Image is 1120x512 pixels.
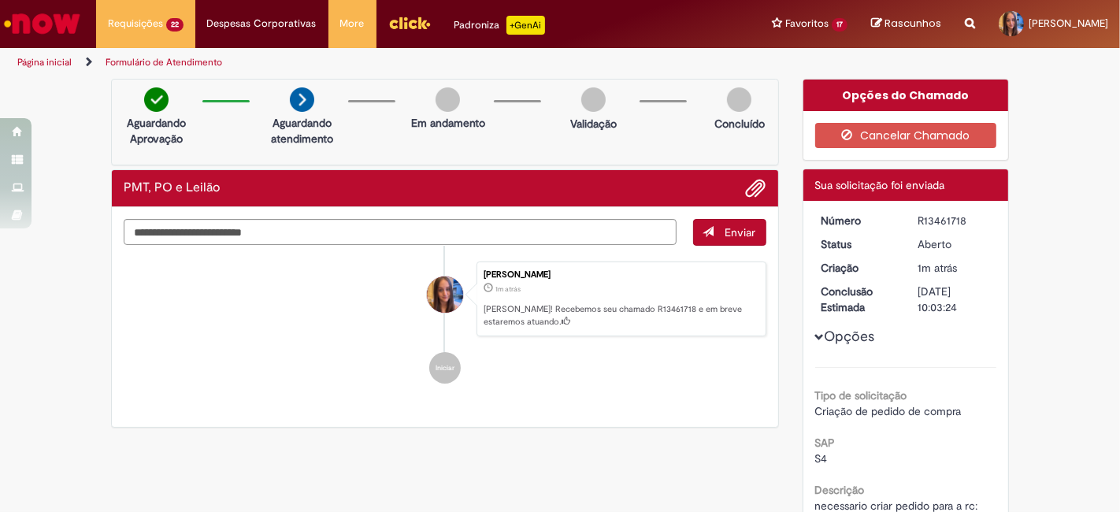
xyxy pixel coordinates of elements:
[495,284,521,294] span: 1m atrás
[124,262,766,337] li: Caroline Vieira D Agustinho
[918,213,991,228] div: R13461718
[918,284,991,315] div: [DATE] 10:03:24
[725,225,756,239] span: Enviar
[918,261,957,275] time: 29/08/2025 11:03:21
[871,17,941,32] a: Rascunhos
[815,404,962,418] span: Criação de pedido de compra
[885,16,941,31] span: Rascunhos
[815,388,907,403] b: Tipo de solicitação
[815,123,997,148] button: Cancelar Chamado
[815,451,828,466] span: S4
[17,56,72,69] a: Página inicial
[810,213,907,228] dt: Número
[411,115,485,131] p: Em andamento
[815,178,945,192] span: Sua solicitação foi enviada
[785,16,829,32] span: Favoritos
[144,87,169,112] img: check-circle-green.png
[570,116,617,132] p: Validação
[918,260,991,276] div: 29/08/2025 11:03:21
[2,8,83,39] img: ServiceNow
[388,11,431,35] img: click_logo_yellow_360x200.png
[918,261,957,275] span: 1m atrás
[918,236,991,252] div: Aberto
[581,87,606,112] img: img-circle-grey.png
[484,303,758,328] p: [PERSON_NAME]! Recebemos seu chamado R13461718 e em breve estaremos atuando.
[810,284,907,315] dt: Conclusão Estimada
[693,219,766,246] button: Enviar
[454,16,545,35] div: Padroniza
[803,80,1009,111] div: Opções do Chamado
[714,116,765,132] p: Concluído
[832,18,847,32] span: 17
[810,260,907,276] dt: Criação
[810,236,907,252] dt: Status
[815,436,836,450] b: SAP
[118,115,195,147] p: Aguardando Aprovação
[1029,17,1108,30] span: [PERSON_NAME]
[12,48,735,77] ul: Trilhas de página
[106,56,222,69] a: Formulário de Atendimento
[815,483,865,497] b: Descrição
[427,276,463,313] div: Caroline Vieira D Agustinho
[124,219,677,245] textarea: Digite sua mensagem aqui...
[166,18,184,32] span: 22
[727,87,751,112] img: img-circle-grey.png
[207,16,317,32] span: Despesas Corporativas
[436,87,460,112] img: img-circle-grey.png
[264,115,340,147] p: Aguardando atendimento
[340,16,365,32] span: More
[124,246,766,400] ul: Histórico de tíquete
[746,178,766,198] button: Adicionar anexos
[495,284,521,294] time: 29/08/2025 11:03:21
[290,87,314,112] img: arrow-next.png
[506,16,545,35] p: +GenAi
[124,181,220,195] h2: PMT, PO e Leilão Histórico de tíquete
[484,270,758,280] div: [PERSON_NAME]
[108,16,163,32] span: Requisições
